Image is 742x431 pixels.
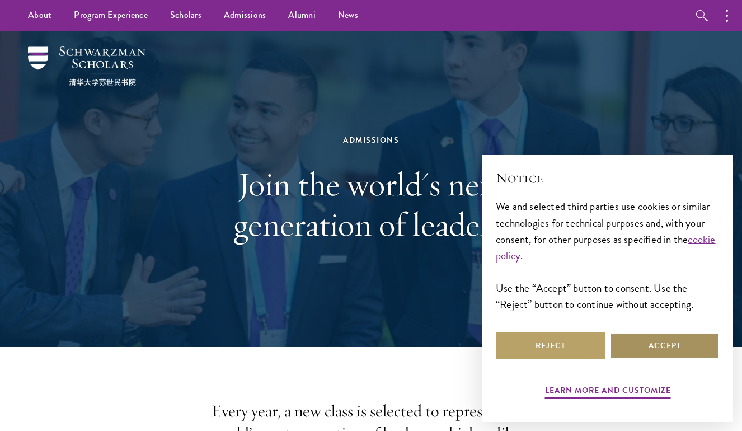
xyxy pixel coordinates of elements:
[28,46,145,86] img: Schwarzman Scholars
[496,332,605,359] button: Reject
[496,198,720,312] div: We and selected third parties use cookies or similar technologies for technical purposes and, wit...
[610,332,720,359] button: Accept
[496,168,720,188] h2: Notice
[496,231,716,264] a: cookie policy
[178,164,564,245] h1: Join the world's next generation of leaders.
[545,383,671,401] button: Learn more and customize
[178,133,564,147] div: Admissions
